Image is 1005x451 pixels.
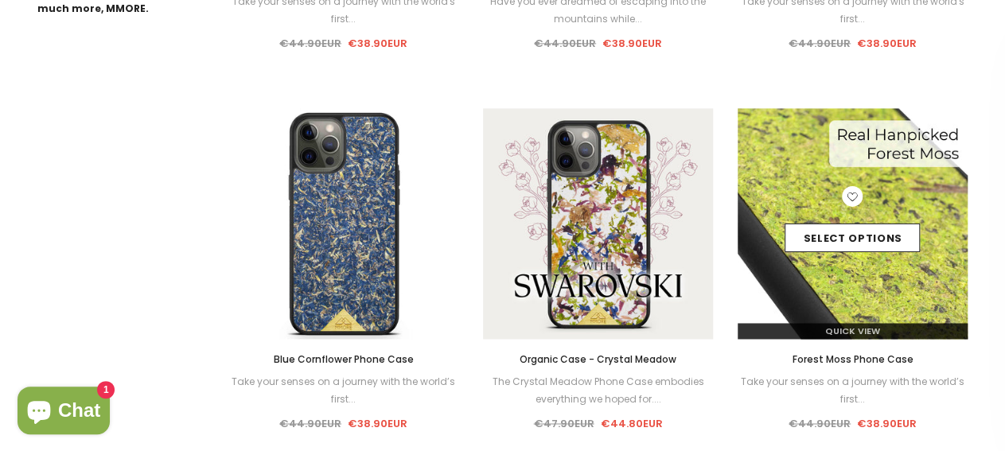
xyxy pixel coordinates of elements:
[228,351,459,368] a: Blue Cornflower Phone Case
[857,36,917,51] span: €38.90EUR
[602,36,662,51] span: €38.90EUR
[13,387,115,438] inbox-online-store-chat: Shopify online store chat
[533,416,594,431] span: €47.90EUR
[825,325,880,337] span: Quick View
[534,36,596,51] span: €44.90EUR
[273,352,413,366] span: Blue Cornflower Phone Case
[738,373,968,408] div: Take your senses on a journey with the world’s first...
[857,416,917,431] span: €38.90EUR
[483,351,714,368] a: Organic Case - Crystal Meadow
[348,36,407,51] span: €38.90EUR
[738,108,968,339] img: Organic Natural Forest Moss Material Closeup
[600,416,662,431] span: €44.80EUR
[738,351,968,368] a: Forest Moss Phone Case
[789,416,851,431] span: €44.90EUR
[279,416,341,431] span: €44.90EUR
[792,352,913,366] span: Forest Moss Phone Case
[785,224,920,252] a: Select options
[483,373,714,408] div: The Crystal Meadow Phone Case embodies everything we hoped for....
[789,36,851,51] span: €44.90EUR
[348,416,407,431] span: €38.90EUR
[279,36,341,51] span: €44.90EUR
[520,352,676,366] span: Organic Case - Crystal Meadow
[228,373,459,408] div: Take your senses on a journey with the world’s first...
[738,323,968,339] a: Quick View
